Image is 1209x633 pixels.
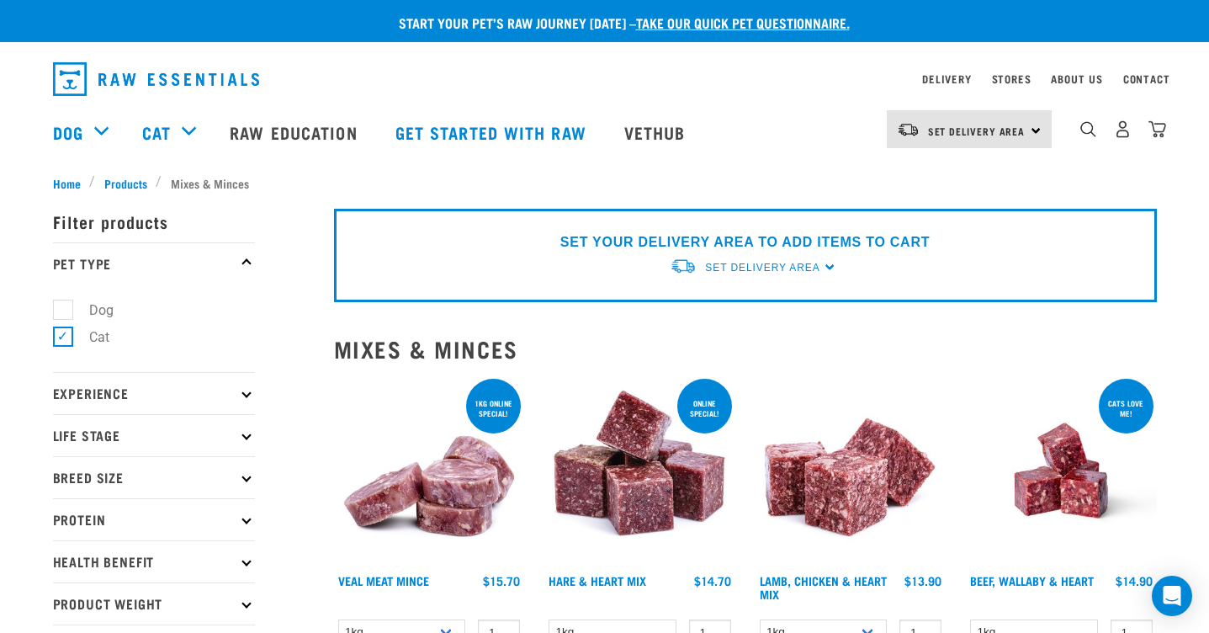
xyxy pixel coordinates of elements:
[705,262,819,274] span: Set Delivery Area
[334,375,525,567] img: 1160 Veal Meat Mince Medallions 01
[928,128,1026,134] span: Set Delivery Area
[1123,76,1170,82] a: Contact
[1152,576,1192,616] div: Open Intercom Messenger
[213,98,378,166] a: Raw Education
[53,498,255,540] p: Protein
[966,375,1157,567] img: Raw Essentials 2024 July2572 Beef Wallaby Heart
[53,62,259,96] img: Raw Essentials Logo
[379,98,607,166] a: Get started with Raw
[1116,574,1153,588] div: $14.90
[95,174,156,192] a: Products
[466,391,521,426] div: 1kg online special!
[334,336,1157,362] h2: Mixes & Minces
[1148,120,1166,138] img: home-icon@2x.png
[904,574,941,588] div: $13.90
[53,582,255,625] p: Product Weight
[670,258,697,275] img: van-moving.png
[53,372,255,414] p: Experience
[62,300,120,321] label: Dog
[104,174,147,192] span: Products
[549,577,646,583] a: Hare & Heart Mix
[760,577,887,597] a: Lamb, Chicken & Heart Mix
[62,327,116,348] label: Cat
[53,174,1157,192] nav: breadcrumbs
[53,414,255,456] p: Life Stage
[1099,391,1153,426] div: Cats love me!
[53,174,90,192] a: Home
[677,391,732,426] div: ONLINE SPECIAL!
[992,76,1031,82] a: Stores
[53,174,81,192] span: Home
[560,232,930,253] p: SET YOUR DELIVERY AREA TO ADD ITEMS TO CART
[756,375,947,567] img: 1124 Lamb Chicken Heart Mix 01
[607,98,707,166] a: Vethub
[1051,76,1102,82] a: About Us
[922,76,971,82] a: Delivery
[970,577,1094,583] a: Beef, Wallaby & Heart
[53,540,255,582] p: Health Benefit
[53,200,255,242] p: Filter products
[897,122,920,137] img: van-moving.png
[53,456,255,498] p: Breed Size
[1080,121,1096,137] img: home-icon-1@2x.png
[40,56,1170,103] nav: dropdown navigation
[142,120,171,145] a: Cat
[544,375,735,567] img: Pile Of Cubed Hare Heart For Pets
[53,242,255,285] p: Pet Type
[636,19,850,26] a: take our quick pet questionnaire.
[694,574,731,588] div: $14.70
[1114,120,1132,138] img: user.png
[338,577,429,583] a: Veal Meat Mince
[53,120,83,145] a: Dog
[483,574,520,588] div: $15.70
